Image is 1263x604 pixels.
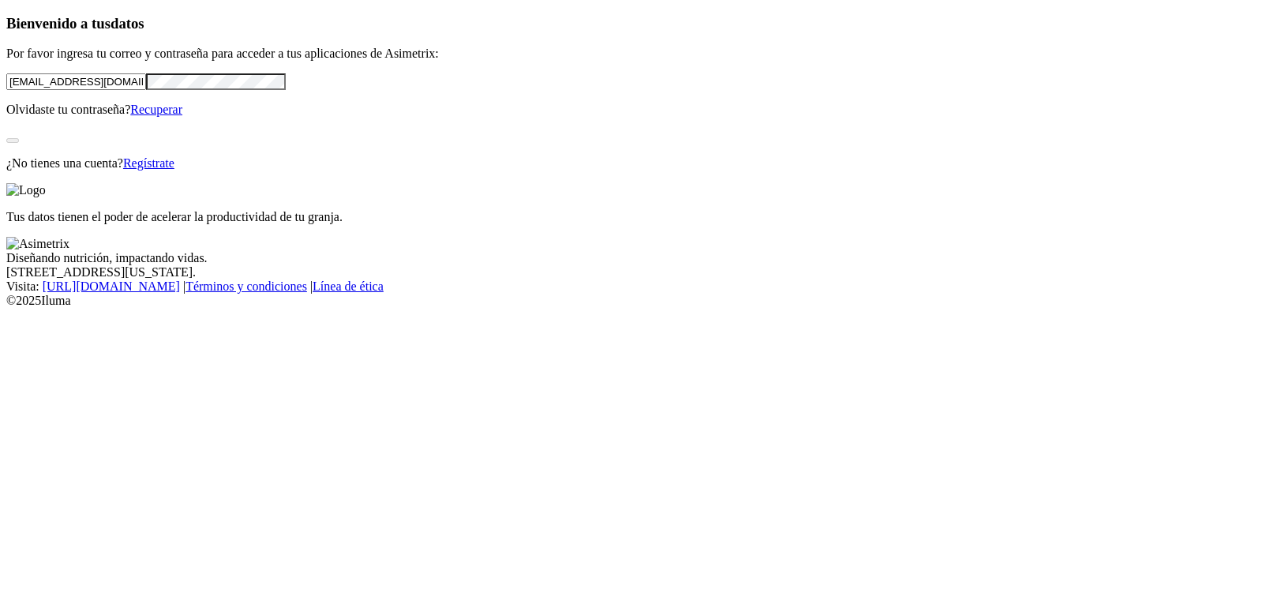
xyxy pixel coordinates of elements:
[6,210,1257,224] p: Tus datos tienen el poder de acelerar la productividad de tu granja.
[6,156,1257,171] p: ¿No tienes una cuenta?
[6,279,1257,294] div: Visita : | |
[6,103,1257,117] p: Olvidaste tu contraseña?
[6,15,1257,32] h3: Bienvenido a tus
[6,265,1257,279] div: [STREET_ADDRESS][US_STATE].
[6,73,146,90] input: Tu correo
[6,294,1257,308] div: © 2025 Iluma
[6,251,1257,265] div: Diseñando nutrición, impactando vidas.
[186,279,307,293] a: Términos y condiciones
[123,156,174,170] a: Regístrate
[313,279,384,293] a: Línea de ética
[6,237,69,251] img: Asimetrix
[43,279,180,293] a: [URL][DOMAIN_NAME]
[111,15,144,32] span: datos
[130,103,182,116] a: Recuperar
[6,47,1257,61] p: Por favor ingresa tu correo y contraseña para acceder a tus aplicaciones de Asimetrix:
[6,183,46,197] img: Logo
